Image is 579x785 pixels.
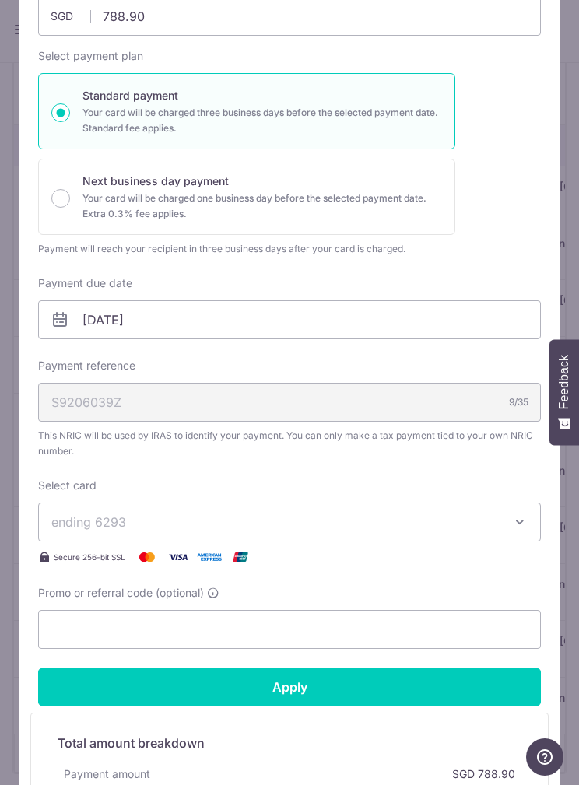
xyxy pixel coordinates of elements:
[38,428,541,459] span: This NRIC will be used by IRAS to identify your payment. You can only make a tax payment tied to ...
[38,668,541,706] input: Apply
[526,738,563,777] iframe: Opens a widget where you can find more information
[38,300,541,339] input: DD / MM / YYYY
[82,105,442,136] p: Your card will be charged three business days before the selected payment date. Standard fee appl...
[163,548,194,566] img: Visa
[38,275,132,291] label: Payment due date
[509,394,528,410] div: 9/35
[38,241,541,257] div: Payment will reach your recipient in three business days after your card is charged.
[82,172,442,191] p: Next business day payment
[38,503,541,541] button: ending 6293
[38,48,143,64] label: Select payment plan
[194,548,225,566] img: American Express
[38,585,204,601] span: Promo or referral code (optional)
[58,734,521,752] h5: Total amount breakdown
[38,358,135,373] label: Payment reference
[82,191,442,222] p: Your card will be charged one business day before the selected payment date. Extra 0.3% fee applies.
[132,548,163,566] img: Mastercard
[225,548,256,566] img: UnionPay
[51,514,126,530] span: ending 6293
[557,355,571,409] span: Feedback
[82,86,442,105] p: Standard payment
[38,478,96,493] label: Select card
[54,551,125,563] span: Secure 256-bit SSL
[549,339,579,445] button: Feedback - Show survey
